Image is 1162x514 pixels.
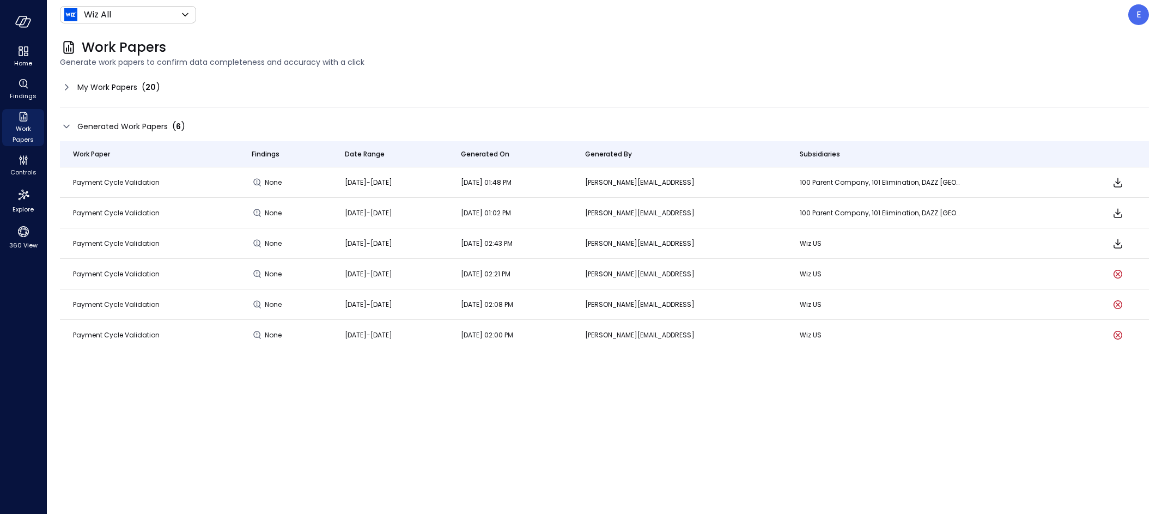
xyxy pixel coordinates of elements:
div: Explore [2,185,44,216]
span: 6 [176,121,181,132]
p: Wiz US [800,269,963,280]
p: [PERSON_NAME][EMAIL_ADDRESS] [585,299,774,310]
p: [PERSON_NAME][EMAIL_ADDRESS] [585,269,774,280]
p: Wiz US [800,238,963,249]
span: None [265,238,284,249]
span: [DATE] 02:08 PM [461,300,513,309]
p: 100 Parent Company, 101 Elimination, DAZZ IL, DAZZ US, DAZZ US ELIM, GEM IL, GEM US, GEM US ELIM,... [800,177,963,188]
button: Work paper generation failed [1111,329,1124,342]
span: Generate work papers to confirm data completeness and accuracy with a click [60,56,1149,68]
span: None [265,269,284,280]
img: Icon [64,8,77,21]
span: Payment Cycle Validation [73,208,160,217]
span: Work Paper [73,149,110,160]
span: [DATE] 02:43 PM [461,239,513,248]
p: [PERSON_NAME][EMAIL_ADDRESS] [585,208,774,219]
span: Download [1111,207,1124,220]
div: Findings [2,76,44,102]
span: Work Papers [82,39,166,56]
p: 100 Parent Company, 101 Elimination, DAZZ IL, DAZZ US, DAZZ US ELIM, GEM IL, GEM US, GEM US ELIM,... [800,208,963,219]
span: [DATE] 02:21 PM [461,269,510,279]
div: 360 View [2,222,44,252]
span: Payment Cycle Validation [73,239,160,248]
div: ( ) [172,120,185,133]
span: [DATE]-[DATE] [345,208,392,217]
span: None [265,299,284,310]
span: Findings [252,149,279,160]
span: Controls [10,167,36,178]
div: Work Papers [2,109,44,146]
span: Download [1111,176,1124,189]
span: [DATE] 01:48 PM [461,178,512,187]
span: Subsidiaries [800,149,840,160]
span: Date Range [345,149,385,160]
span: Generated Work Papers [77,120,168,132]
p: E [1136,8,1141,21]
span: Payment Cycle Validation [73,269,160,279]
p: [PERSON_NAME][EMAIL_ADDRESS] [585,330,774,341]
span: 360 View [9,240,38,251]
div: Eleanor Yehudai [1128,4,1149,25]
div: Home [2,44,44,70]
p: Wiz US [800,330,963,341]
span: Findings [10,90,36,101]
p: Wiz US [800,299,963,310]
button: Work paper generation failed [1111,268,1124,281]
span: Home [14,58,32,69]
span: My Work Papers [77,81,137,93]
span: Explore [13,204,34,215]
span: [DATE]-[DATE] [345,330,392,340]
span: [DATE]-[DATE] [345,300,392,309]
span: [DATE] 02:00 PM [461,330,513,340]
span: Payment Cycle Validation [73,300,160,309]
span: None [265,208,284,219]
span: [DATE] 01:02 PM [461,208,511,217]
p: [PERSON_NAME][EMAIL_ADDRESS] [585,177,774,188]
span: Generated On [461,149,509,160]
span: Work Papers [7,123,40,145]
span: Download [1111,237,1124,250]
p: Wiz All [84,8,111,21]
span: Payment Cycle Validation [73,178,160,187]
p: [PERSON_NAME][EMAIL_ADDRESS] [585,238,774,249]
span: 20 [145,82,156,93]
button: Work paper generation failed [1111,298,1124,311]
div: Controls [2,153,44,179]
span: Generated By [585,149,632,160]
span: None [265,330,284,341]
div: ( ) [142,81,160,94]
span: None [265,177,284,188]
span: [DATE]-[DATE] [345,239,392,248]
span: [DATE]-[DATE] [345,178,392,187]
span: [DATE]-[DATE] [345,269,392,279]
span: Payment Cycle Validation [73,330,160,340]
